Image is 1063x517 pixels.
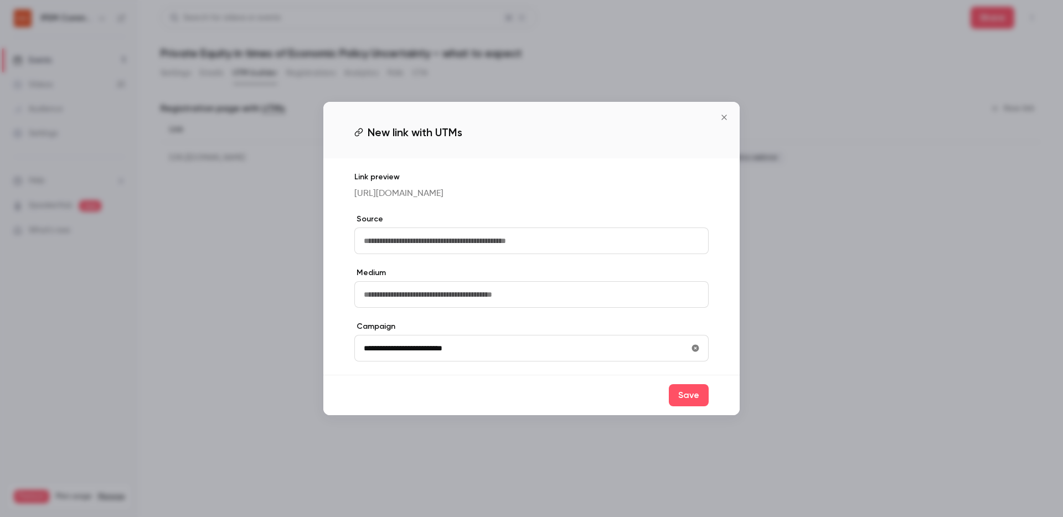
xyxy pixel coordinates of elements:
[669,384,709,406] button: Save
[354,321,709,332] label: Campaign
[354,214,709,225] label: Source
[713,106,735,128] button: Close
[687,339,704,357] button: utmCampaign
[354,187,709,200] p: [URL][DOMAIN_NAME]
[354,172,709,183] p: Link preview
[354,267,709,278] label: Medium
[368,124,462,141] span: New link with UTMs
